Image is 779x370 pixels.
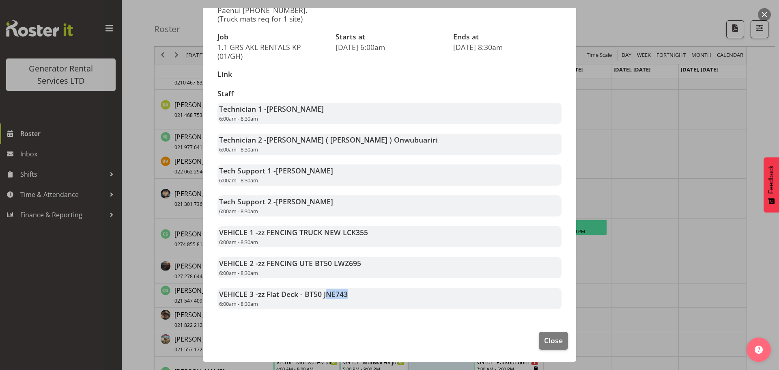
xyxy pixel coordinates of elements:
[219,166,333,175] strong: Tech Support 1 -
[219,135,438,145] strong: Technician 2 -
[219,238,258,246] span: 6:00am - 8:30am
[219,177,258,184] span: 6:00am - 8:30am
[755,346,763,354] img: help-xxl-2.png
[219,146,258,153] span: 6:00am - 8:30am
[219,258,361,268] strong: VEHICLE 2 -
[453,43,562,52] p: [DATE] 8:30am
[258,227,368,237] span: zz FENCING TRUCK NEW LCK355
[217,33,326,41] h3: Job
[276,166,333,175] span: [PERSON_NAME]
[539,332,568,350] button: Close
[217,43,326,61] p: 1.1 GRS AKL RENTALS KP (01/GH)
[219,115,258,122] span: 6:00am - 8:30am
[219,289,348,299] strong: VEHICLE 3 -
[258,258,361,268] span: zz FENCING UTE BT50 LWZ695
[219,227,368,237] strong: VEHICLE 1 -
[258,289,348,299] span: zz Flat Deck - BT50 JNE743
[267,135,438,145] span: [PERSON_NAME] ( [PERSON_NAME] ) Onwubuariri
[768,165,775,194] span: Feedback
[453,33,562,41] h3: Ends at
[276,197,333,206] span: [PERSON_NAME]
[219,208,258,215] span: 6:00am - 8:30am
[336,33,444,41] h3: Starts at
[219,197,333,206] strong: Tech Support 2 -
[544,335,563,346] span: Close
[217,70,326,78] h3: Link
[764,157,779,212] button: Feedback - Show survey
[219,300,258,307] span: 6:00am - 8:30am
[217,90,562,98] h3: Staff
[219,104,324,114] strong: Technician 1 -
[336,43,444,52] p: [DATE] 6:00am
[267,104,324,114] span: [PERSON_NAME]
[219,269,258,277] span: 6:00am - 8:30am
